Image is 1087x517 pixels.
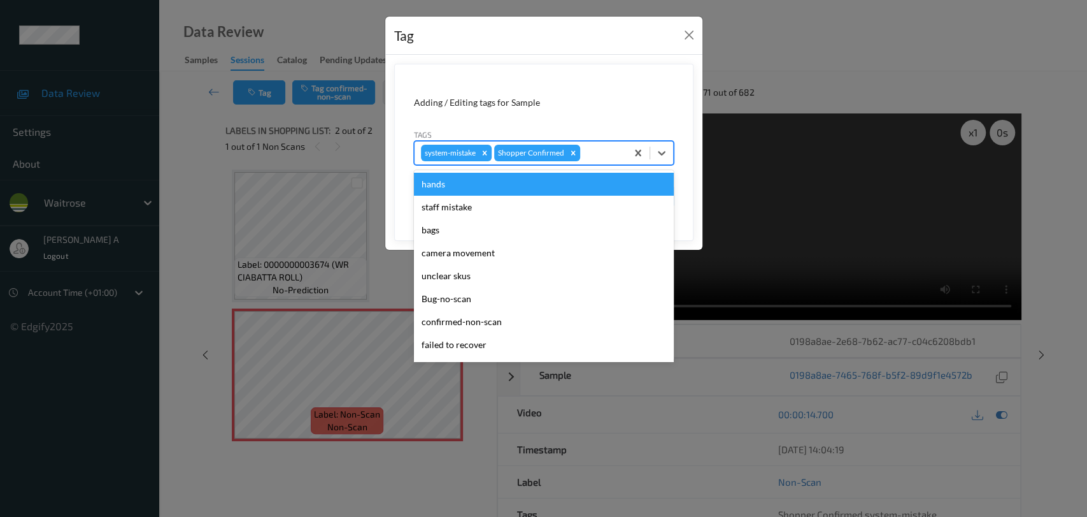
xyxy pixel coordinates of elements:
div: staff mistake [414,196,674,219]
div: camera movement [414,242,674,265]
div: Remove Shopper Confirmed [566,145,580,161]
button: Close [680,26,698,44]
div: product recovered [414,356,674,379]
div: Tag [394,25,414,46]
div: failed to recover [414,333,674,356]
div: confirmed-non-scan [414,310,674,333]
div: unclear skus [414,265,674,288]
div: Adding / Editing tags for Sample [414,96,674,109]
div: system-mistake [421,145,478,161]
div: bags [414,219,674,242]
div: Bug-no-scan [414,288,674,310]
label: Tags [414,129,432,140]
div: Remove system-mistake [478,145,492,161]
div: hands [414,173,674,196]
div: Shopper Confirmed [494,145,566,161]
